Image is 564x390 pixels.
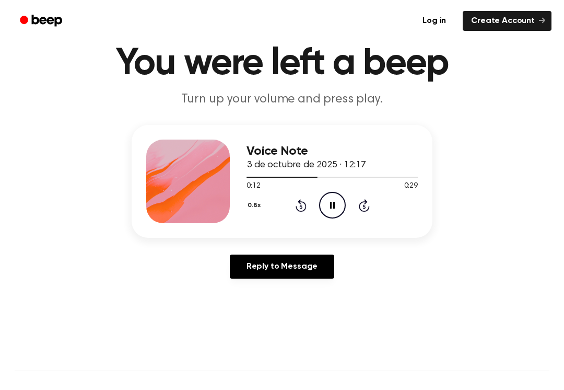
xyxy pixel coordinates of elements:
[404,181,418,192] span: 0:29
[246,144,418,158] h3: Voice Note
[246,181,260,192] span: 0:12
[81,91,483,108] p: Turn up your volume and press play.
[13,11,72,31] a: Beep
[15,45,549,83] h1: You were left a beep
[463,11,551,31] a: Create Account
[246,197,264,214] button: 0.8x
[246,160,366,170] span: 3 de octubre de 2025 · 12:17
[230,255,334,279] a: Reply to Message
[412,9,456,33] a: Log in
